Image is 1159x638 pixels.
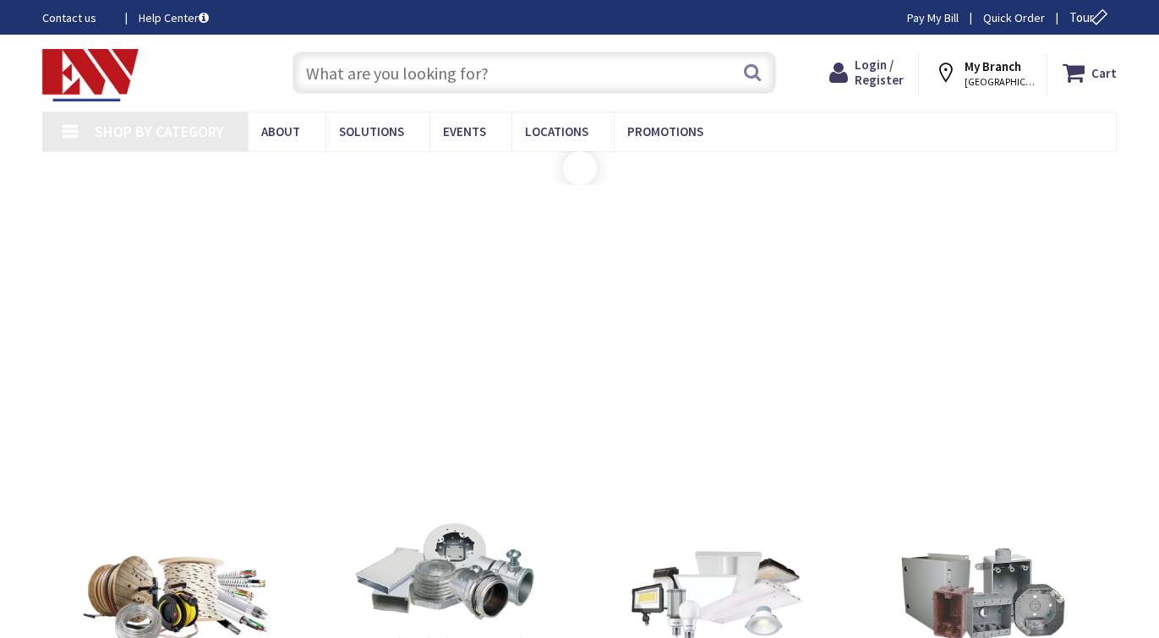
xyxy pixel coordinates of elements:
[829,57,904,88] a: Login / Register
[965,75,1036,89] span: [GEOGRAPHIC_DATA], [GEOGRAPHIC_DATA]
[42,49,139,101] img: Electrical Wholesalers, Inc.
[95,122,224,141] span: Shop By Category
[261,123,300,139] span: About
[1069,9,1113,25] span: Tour
[525,123,588,139] span: Locations
[443,123,486,139] span: Events
[139,9,209,26] a: Help Center
[855,57,904,88] span: Login / Register
[965,58,1021,74] strong: My Branch
[907,9,959,26] a: Pay My Bill
[292,52,775,94] input: What are you looking for?
[42,9,112,26] a: Contact us
[983,9,1045,26] a: Quick Order
[627,123,703,139] span: Promotions
[1091,57,1117,88] strong: Cart
[934,57,1032,88] div: My Branch [GEOGRAPHIC_DATA], [GEOGRAPHIC_DATA]
[339,123,404,139] span: Solutions
[1063,57,1117,88] a: Cart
